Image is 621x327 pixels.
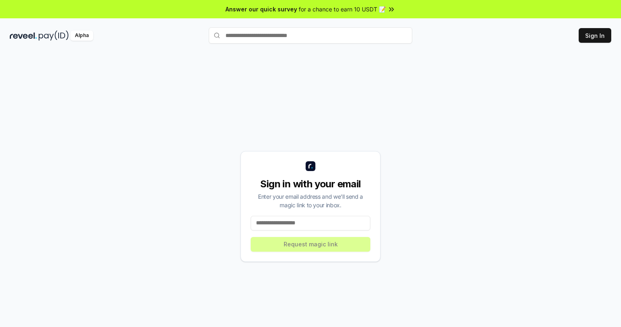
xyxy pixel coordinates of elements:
img: logo_small [306,161,315,171]
img: pay_id [39,31,69,41]
img: reveel_dark [10,31,37,41]
span: Answer our quick survey [225,5,297,13]
span: for a chance to earn 10 USDT 📝 [299,5,386,13]
div: Alpha [70,31,93,41]
div: Sign in with your email [251,178,370,191]
button: Sign In [579,28,611,43]
div: Enter your email address and we’ll send a magic link to your inbox. [251,192,370,209]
